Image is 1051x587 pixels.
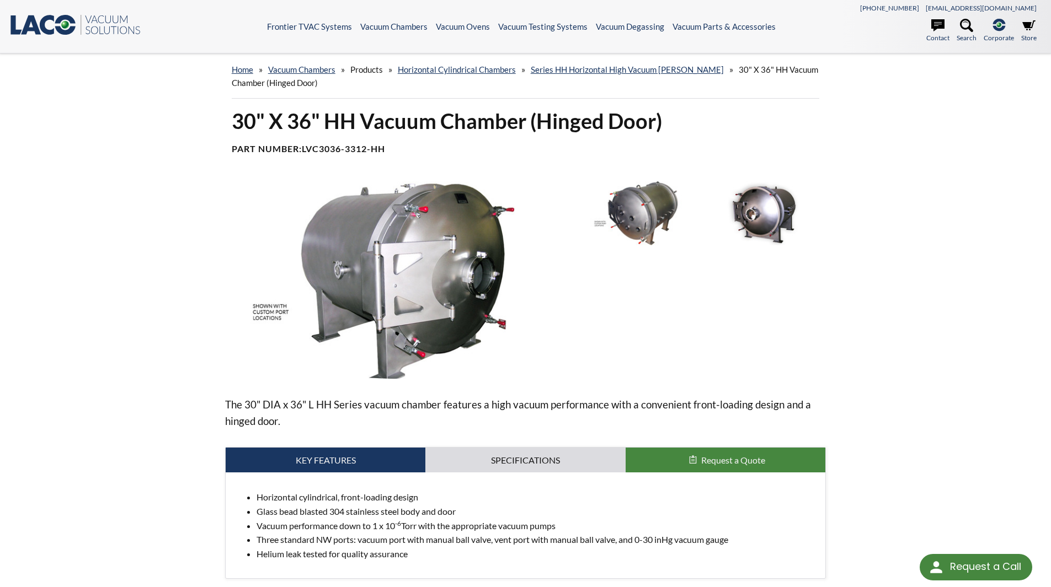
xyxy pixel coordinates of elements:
div: Request a Call [920,554,1032,580]
li: Glass bead blasted 304 stainless steel body and door [257,504,817,519]
span: Products [350,64,383,74]
img: SS High Vacuum Chamber with Hinged Door, front angle view [706,181,820,245]
img: SS High Vacuum Chamber with Custom Ports, angled view [585,181,700,245]
b: LVC3036-3312-HH [302,143,385,154]
a: Vacuum Chambers [360,21,428,31]
li: Horizontal cylindrical, front-loading design [257,490,817,504]
h1: 30" X 36" HH Vacuum Chamber (Hinged Door) [232,107,820,134]
div: Request a Call [950,554,1021,579]
p: The 30" DIA x 36" L HH Series vacuum chamber features a high vacuum performance with a convenient... [225,396,826,429]
a: Vacuum Chambers [268,64,335,74]
a: Specifications [425,448,626,473]
a: Vacuum Ovens [436,21,490,31]
img: Horizontal High Vacuum Chamber, left side angle view [225,181,577,379]
a: Horizontal Cylindrical Chambers [398,64,516,74]
a: Key Features [226,448,426,473]
a: [PHONE_NUMBER] [860,4,919,12]
a: Vacuum Degassing [596,21,664,31]
a: Store [1021,19,1037,43]
div: » » » » » [232,54,820,99]
a: Vacuum Testing Systems [498,21,588,31]
img: round button [927,558,945,576]
span: Request a Quote [701,455,765,465]
a: Contact [926,19,949,43]
li: Helium leak tested for quality assurance [257,547,817,561]
li: Three standard NW ports: vacuum port with manual ball valve, vent port with manual ball valve, an... [257,532,817,547]
button: Request a Quote [626,448,826,473]
span: 30" X 36" HH Vacuum Chamber (Hinged Door) [232,64,818,88]
a: Vacuum Parts & Accessories [673,21,776,31]
span: Corporate [984,33,1014,43]
h4: Part Number: [232,143,820,155]
a: Series HH Horizontal High Vacuum [PERSON_NAME] [531,64,724,74]
a: Search [957,19,977,43]
a: Frontier TVAC Systems [267,21,352,31]
a: home [232,64,253,74]
li: Vacuum performance down to 1 x 10 Torr with the appropriate vacuum pumps [257,519,817,533]
a: [EMAIL_ADDRESS][DOMAIN_NAME] [926,4,1037,12]
sup: -6 [395,519,401,527]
